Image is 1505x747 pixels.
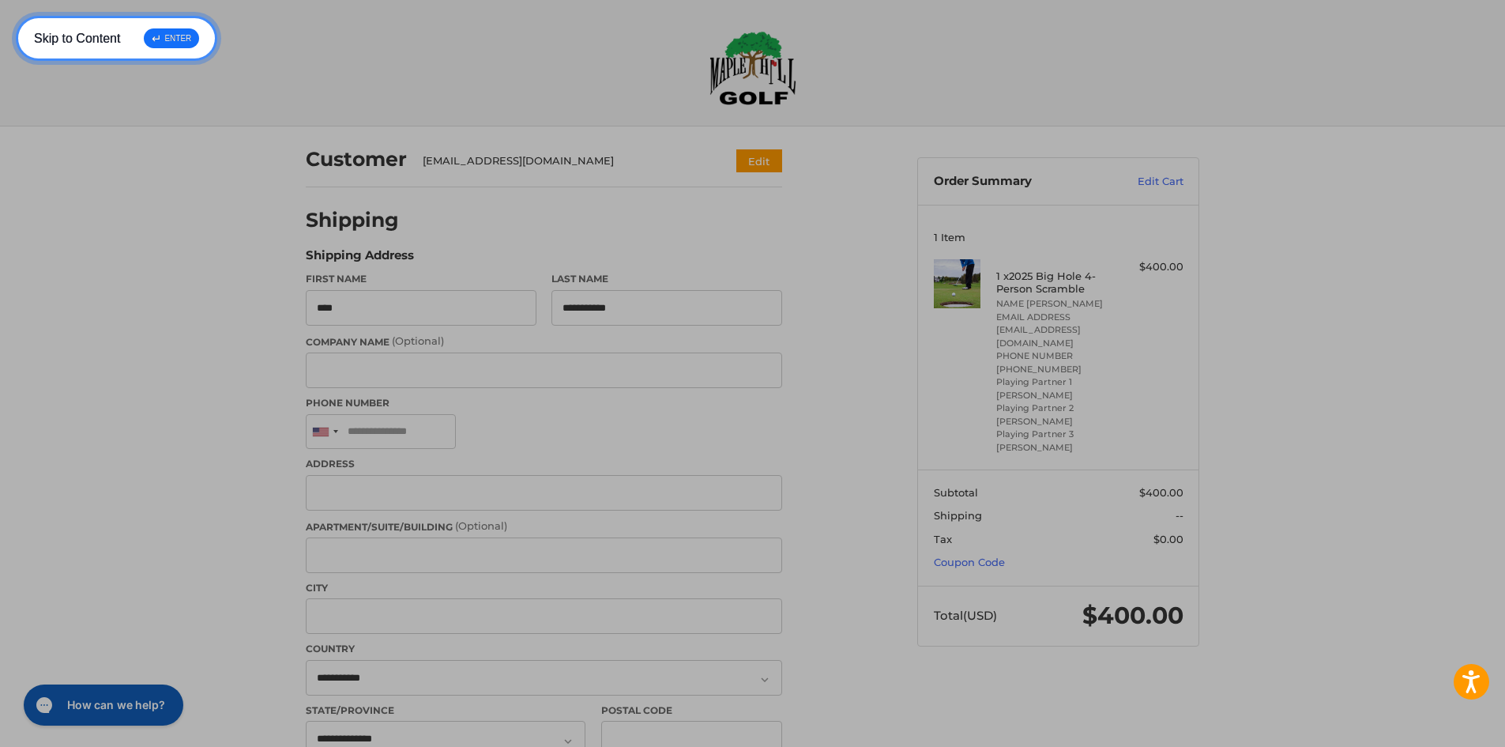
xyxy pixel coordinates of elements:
li: NAME [PERSON_NAME] [996,297,1117,311]
a: Edit Cart [1104,174,1183,190]
label: Address [306,457,782,471]
span: $0.00 [1153,533,1183,545]
h3: 1 Item [934,231,1183,243]
h2: Shipping [306,208,399,232]
span: Tax [934,533,952,545]
div: United States: +1 [307,415,343,449]
li: Playing Partner 3 [PERSON_NAME] [996,428,1117,454]
label: First Name [306,272,536,286]
li: Playing Partner 1 [PERSON_NAME] [996,375,1117,402]
small: (Optional) [392,334,444,347]
label: Postal Code [601,704,783,718]
button: Edit [736,149,782,172]
label: Company Name [306,334,782,349]
label: State/Province [306,704,585,718]
span: Total (USD) [934,608,997,623]
span: $400.00 [1139,486,1183,499]
span: -- [1176,509,1183,522]
li: Playing Partner 2 [PERSON_NAME] [996,402,1117,428]
div: $400.00 [1121,259,1183,275]
img: Maple Hill Golf [709,31,796,105]
label: Last Name [551,272,782,286]
h4: 1 x 2025 Big Hole 4-Person Scramble [996,270,1117,296]
legend: Shipping Address [306,247,414,272]
small: (Optional) [455,519,507,532]
span: Subtotal [934,486,978,499]
label: Apartment/Suite/Building [306,519,782,534]
label: Phone Number [306,396,782,410]
span: Shipping [934,509,982,522]
h3: Order Summary [934,174,1104,190]
li: EMAIL ADDRESS [EMAIL_ADDRESS][DOMAIN_NAME] [996,311,1117,350]
label: City [306,581,782,595]
div: [EMAIL_ADDRESS][DOMAIN_NAME] [423,153,706,169]
h2: Customer [306,147,407,172]
a: Coupon Code [934,556,1005,568]
li: PHONE NUMBER [PHONE_NUMBER] [996,349,1117,375]
label: Country [306,642,782,656]
iframe: Gorgias live chat messenger [16,679,188,731]
span: $400.00 [1082,601,1183,630]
